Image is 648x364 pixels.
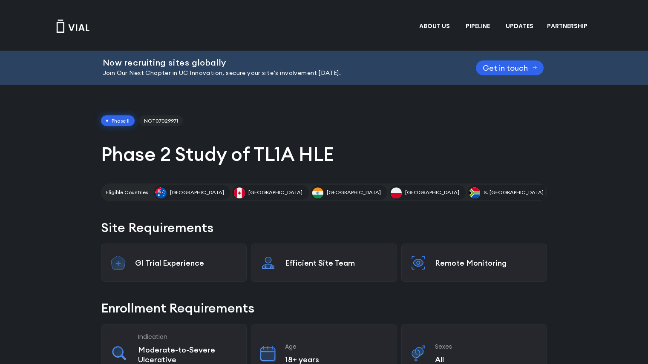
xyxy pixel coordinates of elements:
span: Get in touch [483,65,528,71]
p: GI Trial Experience [135,258,238,268]
h2: Now recruiting sites globally [103,58,455,67]
a: PIPELINEMenu Toggle [459,19,498,34]
a: UPDATES [499,19,540,34]
h2: Site Requirements [101,218,547,237]
img: Canada [234,187,245,198]
h3: Age [285,343,388,350]
img: Vial Logo [56,20,90,33]
img: India [312,187,323,198]
h2: Enrollment Requirements [101,299,547,317]
h2: Eligible Countries [106,189,148,196]
span: S. [GEOGRAPHIC_DATA] [484,189,544,196]
h3: Indication [138,333,238,341]
span: [GEOGRAPHIC_DATA] [248,189,302,196]
a: Get in touch [476,60,544,75]
p: Join Our Next Chapter in UC Innovation, secure your site’s involvement [DATE]. [103,69,455,78]
a: PARTNERSHIPMenu Toggle [540,19,596,34]
p: Efficient Site Team [285,258,388,268]
p: Remote Monitoring [435,258,538,268]
img: Australia [156,187,167,198]
span: [GEOGRAPHIC_DATA] [327,189,381,196]
img: Poland [391,187,402,198]
span: NCT07029971 [139,115,183,126]
span: Phase II [101,115,135,126]
img: S. Africa [469,187,480,198]
span: [GEOGRAPHIC_DATA] [405,189,459,196]
h1: Phase 2 Study of TL1A HLE [101,142,547,166]
h3: Sexes [435,343,538,350]
a: ABOUT USMenu Toggle [412,19,458,34]
span: [GEOGRAPHIC_DATA] [170,189,224,196]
